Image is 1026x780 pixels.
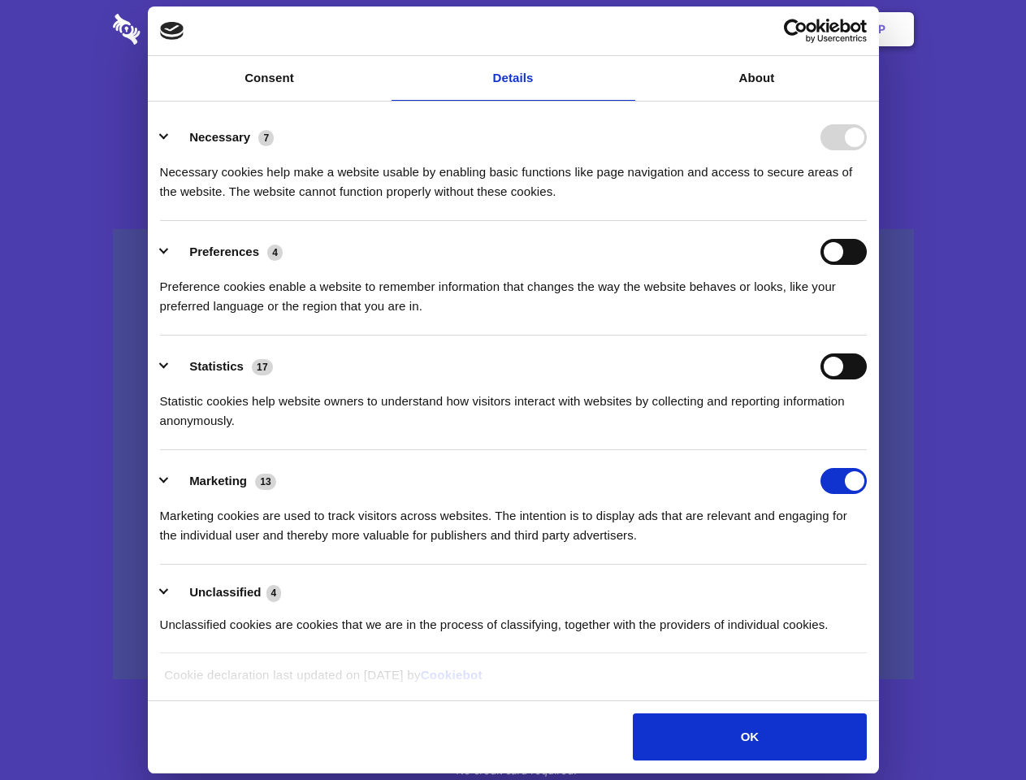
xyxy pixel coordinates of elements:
a: Cookiebot [421,668,483,682]
a: Wistia video thumbnail [113,229,914,680]
div: Marketing cookies are used to track visitors across websites. The intention is to display ads tha... [160,494,867,545]
label: Preferences [189,245,259,258]
h1: Eliminate Slack Data Loss. [113,73,914,132]
button: Necessary (7) [160,124,284,150]
a: Usercentrics Cookiebot - opens in a new window [725,19,867,43]
span: 13 [255,474,276,490]
button: Preferences (4) [160,239,293,265]
a: Login [737,4,807,54]
a: About [635,56,879,101]
a: Pricing [477,4,548,54]
label: Necessary [189,130,250,144]
img: logo [160,22,184,40]
label: Marketing [189,474,247,487]
div: Statistic cookies help website owners to understand how visitors interact with websites by collec... [160,379,867,431]
button: Marketing (13) [160,468,287,494]
iframe: Drift Widget Chat Controller [945,699,1007,760]
button: Statistics (17) [160,353,284,379]
a: Contact [659,4,734,54]
button: Unclassified (4) [160,583,292,603]
a: Details [392,56,635,101]
div: Preference cookies enable a website to remember information that changes the way the website beha... [160,265,867,316]
div: Unclassified cookies are cookies that we are in the process of classifying, together with the pro... [160,603,867,635]
img: logo-wordmark-white-trans-d4663122ce5f474addd5e946df7df03e33cb6a1c49d2221995e7729f52c070b2.svg [113,14,252,45]
button: OK [633,713,866,760]
div: Necessary cookies help make a website usable by enabling basic functions like page navigation and... [160,150,867,201]
span: 4 [267,245,283,261]
a: Consent [148,56,392,101]
label: Statistics [189,359,244,373]
span: 17 [252,359,273,375]
span: 7 [258,130,274,146]
span: 4 [266,585,282,601]
h4: Auto-redaction of sensitive data, encrypted data sharing and self-destructing private chats. Shar... [113,148,914,201]
div: Cookie declaration last updated on [DATE] by [152,665,874,697]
